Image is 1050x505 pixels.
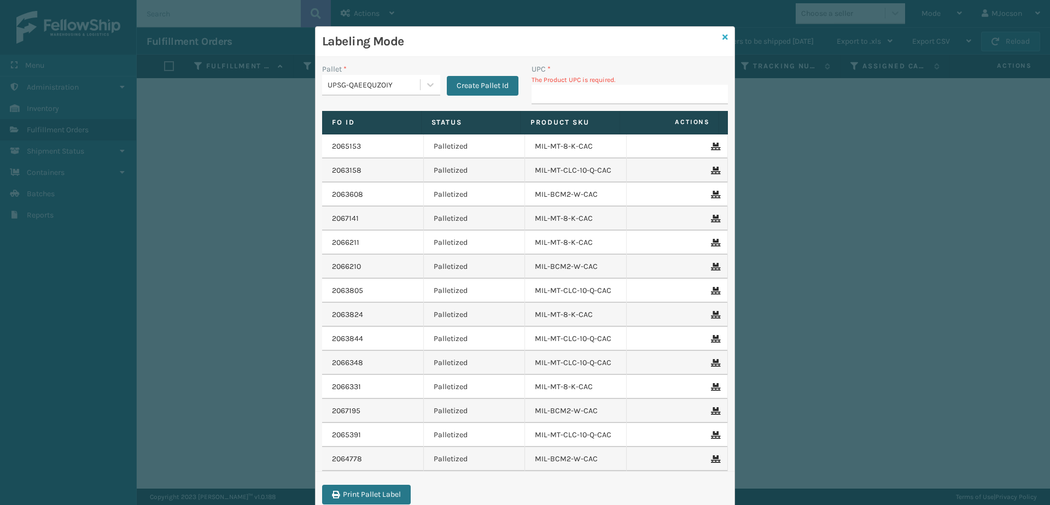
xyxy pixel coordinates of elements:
a: 2064778 [332,454,362,465]
i: Remove From Pallet [711,167,717,174]
i: Remove From Pallet [711,407,717,415]
a: 2063824 [332,309,363,320]
i: Remove From Pallet [711,455,717,463]
div: UPSG-QAEEQUZOIY [328,79,421,91]
i: Remove From Pallet [711,263,717,271]
td: Palletized [424,327,526,351]
i: Remove From Pallet [711,311,717,319]
td: Palletized [424,255,526,279]
td: Palletized [424,207,526,231]
td: Palletized [424,447,526,471]
td: MIL-BCM2-W-CAC [525,255,627,279]
td: Palletized [424,134,526,158]
a: 2066211 [332,237,359,248]
label: Fo Id [332,118,411,127]
td: Palletized [424,423,526,447]
a: 2067195 [332,406,360,416]
a: 2063158 [332,165,361,176]
td: MIL-MT-8-K-CAC [525,207,627,231]
td: Palletized [424,375,526,399]
button: Print Pallet Label [322,485,411,504]
td: MIL-MT-8-K-CAC [525,134,627,158]
td: MIL-MT-8-K-CAC [525,375,627,399]
td: Palletized [424,158,526,183]
a: 2063805 [332,285,363,296]
i: Remove From Pallet [711,239,717,246]
td: MIL-MT-CLC-10-Q-CAC [525,327,627,351]
td: MIL-MT-CLC-10-Q-CAC [525,279,627,303]
label: Pallet [322,63,347,75]
i: Remove From Pallet [711,335,717,343]
td: MIL-BCM2-W-CAC [525,399,627,423]
a: 2063844 [332,333,363,344]
i: Remove From Pallet [711,191,717,198]
td: Palletized [424,231,526,255]
h3: Labeling Mode [322,33,718,50]
td: MIL-MT-CLC-10-Q-CAC [525,158,627,183]
button: Create Pallet Id [447,76,518,96]
label: Status [431,118,511,127]
td: Palletized [424,303,526,327]
label: Product SKU [530,118,610,127]
a: 2065153 [332,141,361,152]
a: 2067141 [332,213,359,224]
i: Remove From Pallet [711,431,717,439]
td: MIL-MT-8-K-CAC [525,303,627,327]
i: Remove From Pallet [711,359,717,367]
a: 2065391 [332,430,361,441]
a: 2066348 [332,357,363,368]
td: MIL-MT-CLC-10-Q-CAC [525,351,627,375]
i: Remove From Pallet [711,215,717,222]
td: Palletized [424,351,526,375]
label: UPC [532,63,551,75]
td: MIL-BCM2-W-CAC [525,183,627,207]
td: MIL-BCM2-W-CAC [525,447,627,471]
a: 2063608 [332,189,363,200]
span: Actions [623,113,717,131]
i: Remove From Pallet [711,143,717,150]
i: Remove From Pallet [711,287,717,295]
a: 2066210 [332,261,361,272]
td: MIL-MT-CLC-10-Q-CAC [525,423,627,447]
p: The Product UPC is required. [532,75,728,85]
td: MIL-MT-8-K-CAC [525,231,627,255]
a: 2066331 [332,381,361,392]
i: Remove From Pallet [711,383,717,391]
td: Palletized [424,399,526,423]
td: Palletized [424,279,526,303]
td: Palletized [424,183,526,207]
